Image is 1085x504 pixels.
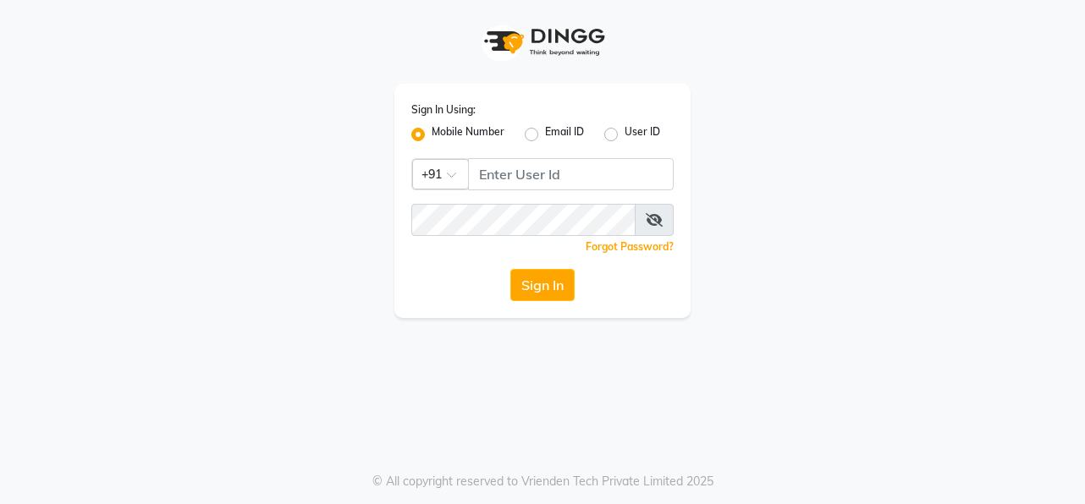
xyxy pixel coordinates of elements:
[586,240,674,253] a: Forgot Password?
[468,158,674,190] input: Username
[625,124,660,145] label: User ID
[411,204,636,236] input: Username
[411,102,476,118] label: Sign In Using:
[475,17,610,67] img: logo1.svg
[510,269,575,301] button: Sign In
[545,124,584,145] label: Email ID
[432,124,504,145] label: Mobile Number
